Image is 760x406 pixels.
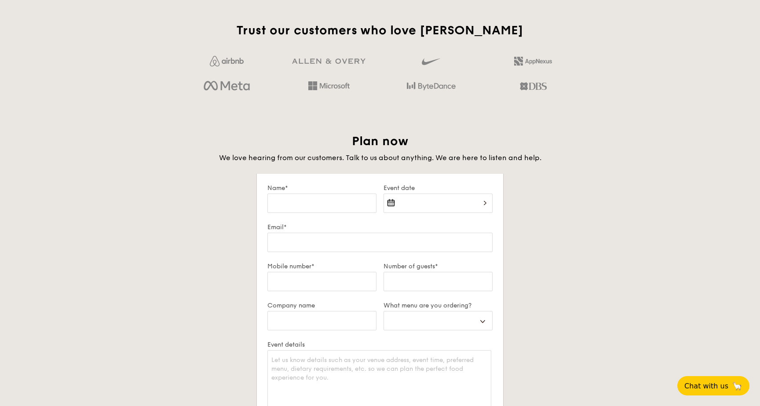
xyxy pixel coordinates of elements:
[407,79,456,94] img: bytedance.dc5c0c88.png
[267,263,376,270] label: Mobile number*
[219,154,541,162] span: We love hearing from our customers. Talk to us about anything. We are here to listen and help.
[384,263,493,270] label: Number of guests*
[210,56,244,66] img: Jf4Dw0UUCKFd4aYAAAAASUVORK5CYII=
[267,302,376,309] label: Company name
[384,302,493,309] label: What menu are you ordering?
[514,57,552,66] img: 2L6uqdT+6BmeAFDfWP11wfMG223fXktMZIL+i+lTG25h0NjUBKOYhdW2Kn6T+C0Q7bASH2i+1JIsIulPLIv5Ss6l0e291fRVW...
[267,223,493,231] label: Email*
[684,382,728,390] span: Chat with us
[352,134,409,149] span: Plan now
[179,22,581,38] h2: Trust our customers who love [PERSON_NAME]
[520,79,547,94] img: dbs.a5bdd427.png
[308,81,350,90] img: Hd4TfVa7bNwuIo1gAAAAASUVORK5CYII=
[267,184,376,192] label: Name*
[384,184,493,192] label: Event date
[292,59,365,64] img: GRg3jHAAAAABJRU5ErkJggg==
[204,79,250,94] img: meta.d311700b.png
[677,376,749,395] button: Chat with us🦙
[267,341,493,348] label: Event details
[732,381,742,391] span: 🦙
[422,54,440,69] img: gdlseuq06himwAAAABJRU5ErkJggg==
